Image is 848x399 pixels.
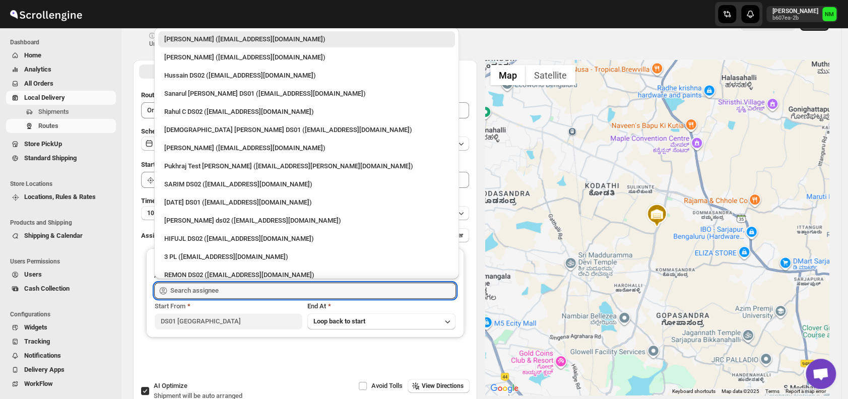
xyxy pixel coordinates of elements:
[141,161,221,168] span: Start Location (Warehouse)
[154,174,459,192] li: SARIM DS02 (xititor414@owlny.com)
[154,211,459,229] li: Rashidul ds02 (vaseno4694@minduls.com)
[772,7,818,15] p: [PERSON_NAME]
[6,62,116,77] button: Analytics
[24,338,50,345] span: Tracking
[164,52,449,62] div: [PERSON_NAME] ([EMAIL_ADDRESS][DOMAIN_NAME])
[6,377,116,391] button: WorkFlow
[164,89,449,99] div: Sanarul [PERSON_NAME] DS01 ([EMAIL_ADDRESS][DOMAIN_NAME])
[154,31,459,47] li: Rahul Chopra (pukhraj@home-run.co)
[6,335,116,349] button: Tracking
[307,313,455,329] button: Loop back to start
[24,154,77,162] span: Standard Shipping
[786,388,826,394] a: Report a map error
[141,137,469,151] button: [DATE]|[DATE]
[6,363,116,377] button: Delivery Apps
[154,192,459,211] li: Raja DS01 (gasecig398@owlny.com)
[8,2,84,27] img: ScrollEngine
[154,138,459,156] li: Vikas Rathod (lolegiy458@nalwan.com)
[164,71,449,81] div: Hussain DS02 ([EMAIL_ADDRESS][DOMAIN_NAME])
[24,366,64,373] span: Delivery Apps
[6,268,116,282] button: Users
[24,232,83,239] span: Shipping & Calendar
[822,7,836,21] span: Narjit Magar
[6,119,116,133] button: Routes
[164,107,449,117] div: Rahul C DS02 ([EMAIL_ADDRESS][DOMAIN_NAME])
[490,65,526,85] button: Show street map
[24,94,65,101] span: Local Delivery
[141,102,469,118] input: Eg: Bengaluru Route
[164,179,449,189] div: SARIM DS02 ([EMAIL_ADDRESS][DOMAIN_NAME])
[154,382,187,389] span: AI Optimize
[164,125,449,135] div: [DEMOGRAPHIC_DATA] [PERSON_NAME] DS01 ([EMAIL_ADDRESS][DOMAIN_NAME])
[488,382,521,395] a: Open this area in Google Maps (opens a new window)
[154,120,459,138] li: Islam Laskar DS01 (vixib74172@ikowat.com)
[766,6,837,22] button: User menu
[526,65,575,85] button: Show satellite imagery
[147,209,177,217] span: 10 minutes
[164,252,449,262] div: 3 PL ([EMAIL_ADDRESS][DOMAIN_NAME])
[170,283,456,299] input: Search assignee
[154,247,459,265] li: 3 PL (hello@home-run.co)
[38,122,58,129] span: Routes
[38,108,69,115] span: Shipments
[24,193,96,201] span: Locations, Rules & Rates
[164,216,449,226] div: [PERSON_NAME] ds02 ([EMAIL_ADDRESS][DOMAIN_NAME])
[488,382,521,395] img: Google
[154,229,459,247] li: HIFUJL DS02 (cepali9173@intady.com)
[24,80,53,87] span: All Orders
[139,64,304,79] button: All Route Options
[164,197,449,208] div: [DATE] DS01 ([EMAIL_ADDRESS][DOMAIN_NAME])
[6,282,116,296] button: Cash Collection
[422,382,464,390] span: View Directions
[141,232,168,239] span: Assign to
[133,82,477,379] div: All Route Options
[10,219,116,227] span: Products and Shipping
[141,197,182,205] span: Time Per Stop
[772,15,818,21] p: b607ea-2b
[24,271,42,278] span: Users
[6,320,116,335] button: Widgets
[722,388,759,394] span: Map data ©2025
[10,257,116,265] span: Users Permissions
[141,206,469,220] button: 10 minutes
[141,91,176,99] span: Route Name
[408,379,470,393] button: View Directions
[672,388,715,395] button: Keyboard shortcuts
[6,229,116,243] button: Shipping & Calendar
[10,38,116,46] span: Dashboard
[6,190,116,204] button: Locations, Rules & Rates
[154,47,459,65] li: Mujakkir Benguli (voweh79617@daypey.com)
[6,105,116,119] button: Shipments
[313,317,365,325] span: Loop back to start
[24,285,70,292] span: Cash Collection
[164,143,449,153] div: [PERSON_NAME] ([EMAIL_ADDRESS][DOMAIN_NAME])
[24,51,41,59] span: Home
[154,265,459,283] li: REMON DS02 (kesame7468@btcours.com)
[154,84,459,102] li: Sanarul Haque DS01 (fefifag638@adosnan.com)
[154,102,459,120] li: Rahul C DS02 (rahul.chopra@home-run.co)
[141,127,181,135] span: Scheduled for
[24,352,61,359] span: Notifications
[149,32,308,48] p: ⓘ Shipments can also be added from Shipments menu Unrouted tab
[419,231,463,239] span: Add More Driver
[164,234,449,244] div: HIFUJL DS02 ([EMAIL_ADDRESS][DOMAIN_NAME])
[6,349,116,363] button: Notifications
[765,388,779,394] a: Terms (opens in new tab)
[155,302,185,310] span: Start From
[371,382,403,389] span: Avoid Tolls
[804,363,824,383] button: Map camera controls
[24,140,62,148] span: Store PickUp
[6,48,116,62] button: Home
[825,11,834,18] text: NM
[10,180,116,188] span: Store Locations
[24,380,53,387] span: WorkFlow
[24,323,47,331] span: Widgets
[164,161,449,171] div: Pukhraj Test [PERSON_NAME] ([EMAIL_ADDRESS][PERSON_NAME][DOMAIN_NAME])
[154,156,459,174] li: Pukhraj Test Grewal (lesogip197@pariag.com)
[164,270,449,280] div: REMON DS02 ([EMAIL_ADDRESS][DOMAIN_NAME])
[10,310,116,318] span: Configurations
[164,34,449,44] div: [PERSON_NAME] ([EMAIL_ADDRESS][DOMAIN_NAME])
[307,301,455,311] div: End At
[806,359,836,389] div: Open chat
[6,77,116,91] button: All Orders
